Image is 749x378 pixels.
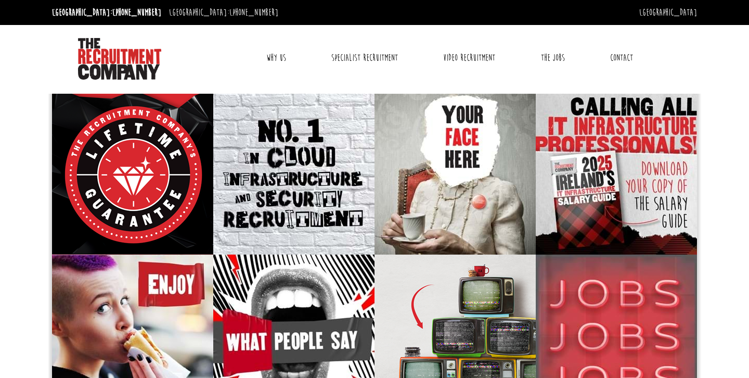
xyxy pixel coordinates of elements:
a: [GEOGRAPHIC_DATA] [639,7,697,18]
a: Contact [602,45,641,71]
a: [PHONE_NUMBER] [112,7,161,18]
a: Video Recruitment [435,45,503,71]
a: The Jobs [533,45,573,71]
img: The Recruitment Company [78,38,161,80]
a: [PHONE_NUMBER] [229,7,278,18]
a: Why Us [259,45,294,71]
a: Specialist Recruitment [324,45,406,71]
li: [GEOGRAPHIC_DATA]: [49,4,164,21]
li: [GEOGRAPHIC_DATA]: [166,4,281,21]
